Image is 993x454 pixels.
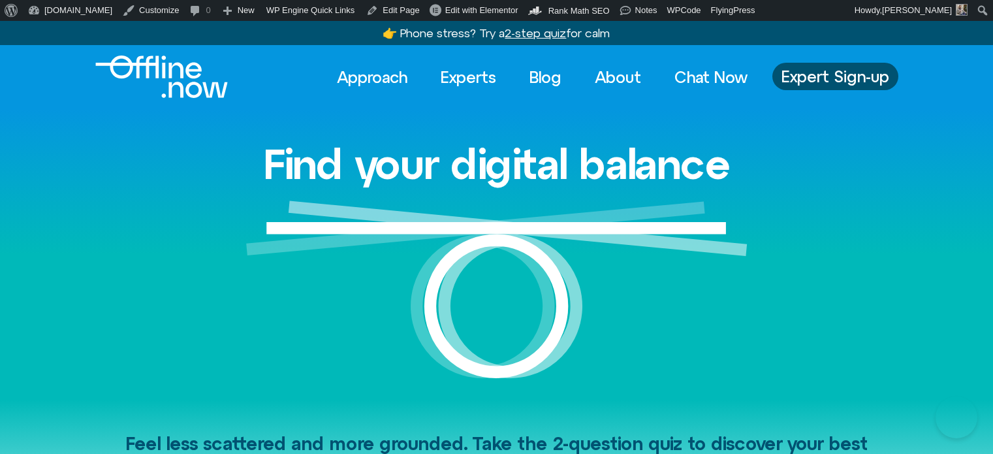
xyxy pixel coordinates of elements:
a: Expert Sign-up [772,63,898,90]
h1: Find your digital balance [263,141,731,187]
a: Experts [429,63,508,91]
div: Logo [95,56,206,98]
a: About [583,63,653,91]
span: Rank Math SEO [548,6,610,16]
a: Approach [325,63,419,91]
a: 👉 Phone stress? Try a2-step quizfor calm [383,26,610,40]
span: [PERSON_NAME] [882,5,952,15]
span: Edit with Elementor [445,5,518,15]
a: Chat Now [663,63,759,91]
iframe: Botpress [936,397,977,438]
span: Expert Sign-up [781,68,889,85]
nav: Menu [325,63,759,91]
img: Offline.Now logo in white. Text of the words offline.now with a line going through the "O" [95,56,228,98]
u: 2-step quiz [505,26,566,40]
a: Blog [518,63,573,91]
img: Graphic of a white circle with a white line balancing on top to represent balance. [246,201,748,400]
